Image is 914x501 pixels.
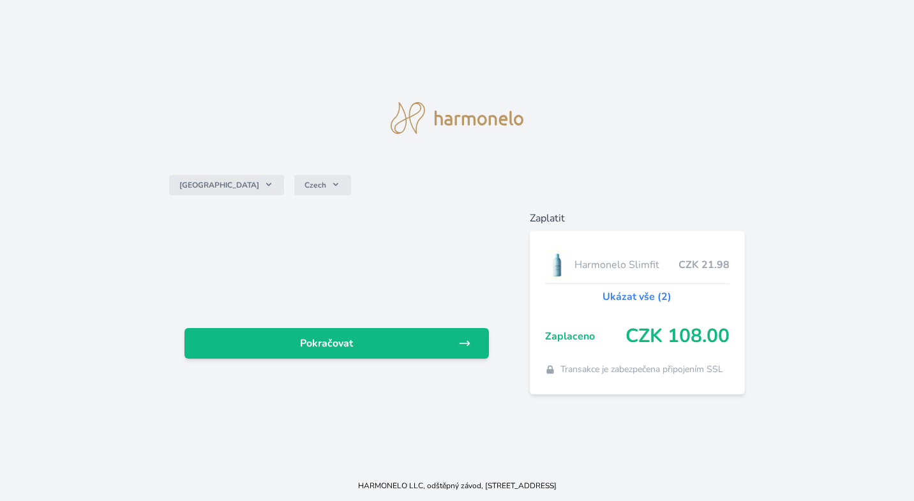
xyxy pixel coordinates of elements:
h6: Zaplatit [530,211,745,226]
span: Zaplaceno [545,329,626,344]
span: Czech [304,180,326,190]
span: Pokračovat [195,336,458,351]
a: Pokračovat [184,328,489,359]
img: SLIMFIT_se_stinem_x-lo.jpg [545,249,569,281]
button: Czech [294,175,351,195]
button: [GEOGRAPHIC_DATA] [169,175,284,195]
a: Ukázat vše (2) [603,289,671,304]
span: CZK 21.98 [678,257,730,273]
span: [GEOGRAPHIC_DATA] [179,180,259,190]
span: Transakce je zabezpečena připojením SSL [560,363,723,376]
span: Harmonelo Slimfit [574,257,678,273]
span: CZK 108.00 [626,325,730,348]
img: logo.svg [391,102,523,134]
